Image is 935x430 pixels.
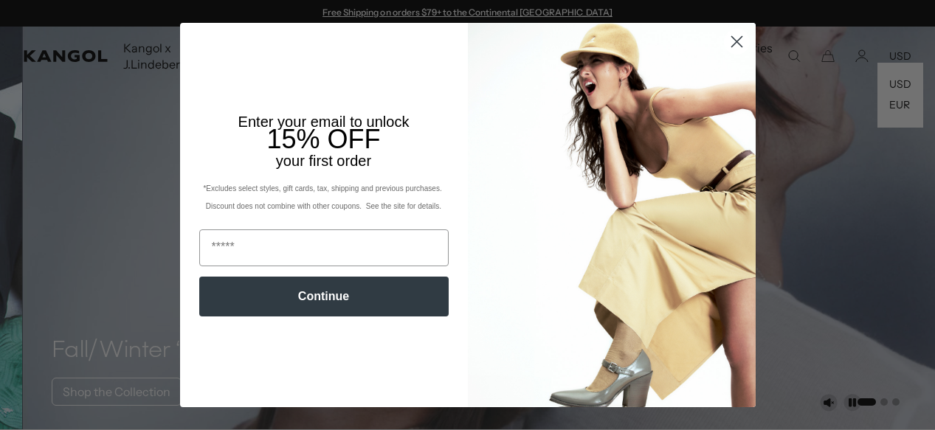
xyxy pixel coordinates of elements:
[724,29,750,55] button: Close dialog
[468,23,756,406] img: 93be19ad-e773-4382-80b9-c9d740c9197f.jpeg
[203,184,444,210] span: *Excludes select styles, gift cards, tax, shipping and previous purchases. Discount does not comb...
[266,124,380,154] span: 15% OFF
[276,153,371,169] span: your first order
[199,229,449,266] input: Email
[199,277,449,316] button: Continue
[238,114,410,130] span: Enter your email to unlock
